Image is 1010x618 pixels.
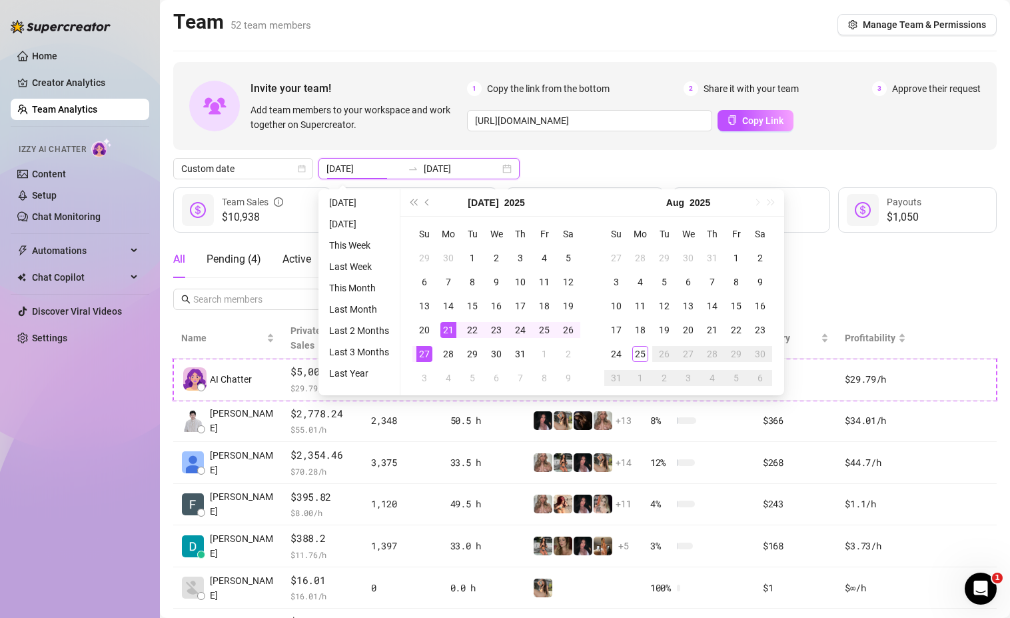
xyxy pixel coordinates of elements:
[632,298,648,314] div: 11
[512,370,528,386] div: 7
[574,411,592,430] img: Kayla (@kaybrittany)
[193,292,302,307] input: Search members
[324,323,394,339] li: Last 2 Months
[728,346,744,362] div: 29
[604,222,628,246] th: Su
[628,270,652,294] td: 2025-08-04
[182,451,204,473] img: Oscar Castillo
[892,81,981,96] span: Approve their request
[534,411,552,430] img: Baby (@babyyyybellaa)
[752,322,768,338] div: 23
[536,250,552,266] div: 4
[412,342,436,366] td: 2025-07-27
[700,318,724,342] td: 2025-08-21
[728,298,744,314] div: 15
[574,453,592,472] img: Baby (@babyyyybellaa)
[556,270,580,294] td: 2025-07-12
[484,222,508,246] th: We
[650,413,672,428] span: 8 %
[32,169,66,179] a: Content
[608,250,624,266] div: 27
[845,333,895,343] span: Profitability
[464,298,480,314] div: 15
[752,298,768,314] div: 16
[412,318,436,342] td: 2025-07-20
[326,161,402,176] input: Start date
[436,342,460,366] td: 2025-07-28
[604,294,628,318] td: 2025-08-10
[724,294,748,318] td: 2025-08-15
[440,250,456,266] div: 30
[676,246,700,270] td: 2025-07-30
[17,245,28,256] span: thunderbolt
[604,270,628,294] td: 2025-08-03
[440,322,456,338] div: 21
[464,250,480,266] div: 1
[748,294,772,318] td: 2025-08-16
[290,406,355,422] span: $2,778.24
[594,537,612,555] img: Jessica (@jessicakillings)
[251,80,467,97] span: Invite your team!
[887,209,921,225] span: $1,050
[460,342,484,366] td: 2025-07-29
[508,246,532,270] td: 2025-07-03
[680,298,696,314] div: 13
[32,72,139,93] a: Creator Analytics
[512,322,528,338] div: 24
[512,346,528,362] div: 31
[704,370,720,386] div: 4
[412,270,436,294] td: 2025-07-06
[460,270,484,294] td: 2025-07-08
[484,294,508,318] td: 2025-07-16
[724,342,748,366] td: 2025-08-29
[560,274,576,290] div: 12
[752,370,768,386] div: 6
[464,274,480,290] div: 8
[656,274,672,290] div: 5
[371,455,434,470] div: 3,375
[652,222,676,246] th: Tu
[484,366,508,390] td: 2025-08-06
[656,370,672,386] div: 2
[656,250,672,266] div: 29
[290,423,355,436] span: $ 55.01 /h
[616,455,632,470] span: + 14
[652,342,676,366] td: 2025-08-26
[460,222,484,246] th: Tu
[608,298,624,314] div: 10
[556,366,580,390] td: 2025-08-09
[676,342,700,366] td: 2025-08-27
[560,346,576,362] div: 2
[608,322,624,338] div: 17
[632,370,648,386] div: 1
[484,246,508,270] td: 2025-07-02
[371,497,434,511] div: 1,120
[416,322,432,338] div: 20
[536,346,552,362] div: 1
[704,322,720,338] div: 21
[436,318,460,342] td: 2025-07-21
[863,19,986,30] span: Manage Team & Permissions
[724,222,748,246] th: Fr
[700,246,724,270] td: 2025-07-31
[512,298,528,314] div: 17
[32,267,127,288] span: Chat Copilot
[508,294,532,318] td: 2025-07-17
[724,366,748,390] td: 2025-09-05
[290,381,355,395] span: $ 29.79 /h
[251,103,462,132] span: Add team members to your workspace and work together on Supercreator.
[855,202,871,218] span: dollar-circle
[436,366,460,390] td: 2025-08-04
[484,342,508,366] td: 2025-07-30
[700,366,724,390] td: 2025-09-04
[700,222,724,246] th: Th
[532,222,556,246] th: Fr
[436,270,460,294] td: 2025-07-07
[680,250,696,266] div: 30
[650,455,672,470] span: 12 %
[32,211,101,222] a: Chat Monitoring
[17,273,26,282] img: Chat Copilot
[536,370,552,386] div: 8
[416,274,432,290] div: 6
[371,413,434,428] div: 2,348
